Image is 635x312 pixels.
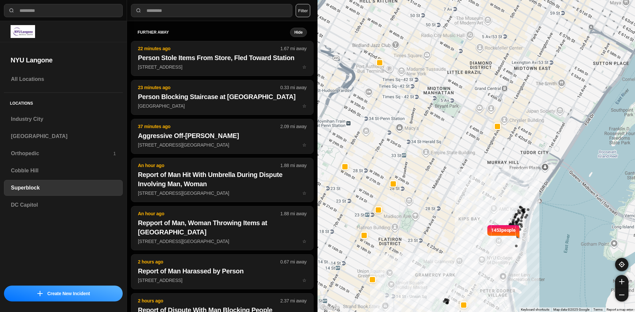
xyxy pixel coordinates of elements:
[131,80,314,115] button: 23 minutes ago0.33 mi awayPerson Blocking Staircase at [GEOGRAPHIC_DATA][GEOGRAPHIC_DATA]star
[302,103,307,109] span: star
[280,162,307,169] p: 1.88 mi away
[302,64,307,70] span: star
[138,210,280,217] p: An hour ago
[113,150,116,157] p: 1
[521,307,549,312] button: Keyboard shortcuts
[619,279,624,284] img: zoom-in
[302,191,307,196] span: star
[4,197,123,213] a: DC Capitol
[615,275,628,288] button: zoom-in
[280,84,307,91] p: 0.33 mi away
[131,64,314,70] a: 22 minutes ago1.67 mi awayPerson Stole Items From Store, Fled Toward Station[STREET_ADDRESS]star
[131,103,314,109] a: 23 minutes ago0.33 mi awayPerson Blocking Staircase at [GEOGRAPHIC_DATA][GEOGRAPHIC_DATA]star
[491,227,516,241] p: 1453 people
[138,170,307,189] h2: Report of Man Hit With Umbrella During Dispute Involving Man, Woman
[11,132,116,140] h3: [GEOGRAPHIC_DATA]
[131,41,314,76] button: 22 minutes ago1.67 mi awayPerson Stole Items From Store, Fled Toward Station[STREET_ADDRESS]star
[138,30,290,35] h5: further away
[11,55,116,65] h2: NYU Langone
[296,4,310,17] button: Filter
[138,45,280,52] p: 22 minutes ago
[486,224,491,239] img: notch
[131,158,314,202] button: An hour ago1.88 mi awayReport of Man Hit With Umbrella During Dispute Involving Man, Woman[STREET...
[280,297,307,304] p: 2.37 mi away
[619,292,624,297] img: zoom-out
[131,142,314,148] a: 37 minutes ago2.09 mi awayAggressive Off-[PERSON_NAME][STREET_ADDRESS][GEOGRAPHIC_DATA]star
[280,210,307,217] p: 1.88 mi away
[319,303,341,312] img: Google
[131,238,314,244] a: An hour ago1.88 mi awayRepport of Man, Woman Throwing Items at [GEOGRAPHIC_DATA][STREET_ADDRESS][...
[4,163,123,179] a: Cobble Hill
[593,308,603,311] a: Terms
[138,142,307,148] p: [STREET_ADDRESS][GEOGRAPHIC_DATA]
[131,254,314,289] button: 2 hours ago0.67 mi awayReport of Man Harassed by Person[STREET_ADDRESS]star
[615,288,628,301] button: zoom-out
[131,206,314,250] button: An hour ago1.88 mi awayRepport of Man, Woman Throwing Items at [GEOGRAPHIC_DATA][STREET_ADDRESS][...
[294,30,303,35] small: Hide
[280,45,307,52] p: 1.67 mi away
[280,123,307,130] p: 2.09 mi away
[138,259,280,265] p: 2 hours ago
[516,224,521,239] img: notch
[4,286,123,301] button: iconCreate New Incident
[131,190,314,196] a: An hour ago1.88 mi awayReport of Man Hit With Umbrella During Dispute Involving Man, Woman[STREET...
[11,25,35,38] img: logo
[138,103,307,109] p: [GEOGRAPHIC_DATA]
[11,201,116,209] h3: DC Capitol
[11,75,116,83] h3: All Locations
[135,7,142,14] img: search
[8,7,15,14] img: search
[131,277,314,283] a: 2 hours ago0.67 mi awayReport of Man Harassed by Person[STREET_ADDRESS]star
[4,71,123,87] a: All Locations
[4,128,123,144] a: [GEOGRAPHIC_DATA]
[138,190,307,196] p: [STREET_ADDRESS][GEOGRAPHIC_DATA]
[138,297,280,304] p: 2 hours ago
[138,84,280,91] p: 23 minutes ago
[4,111,123,127] a: Industry City
[302,278,307,283] span: star
[138,238,307,245] p: [STREET_ADDRESS][GEOGRAPHIC_DATA]
[290,28,307,37] button: Hide
[138,218,307,237] h2: Repport of Man, Woman Throwing Items at [GEOGRAPHIC_DATA]
[37,291,43,296] img: icon
[138,162,280,169] p: An hour ago
[302,239,307,244] span: star
[138,277,307,284] p: [STREET_ADDRESS]
[11,115,116,123] h3: Industry City
[138,131,307,140] h2: Aggressive Off-[PERSON_NAME]
[319,303,341,312] a: Open this area in Google Maps (opens a new window)
[138,64,307,70] p: [STREET_ADDRESS]
[11,167,116,175] h3: Cobble Hill
[619,261,625,267] img: recenter
[607,308,633,311] a: Report a map error
[553,308,589,311] span: Map data ©2025 Google
[4,93,123,111] h5: Locations
[138,266,307,276] h2: Report of Man Harassed by Person
[302,142,307,148] span: star
[11,150,113,157] h3: Orthopedic
[47,290,90,297] p: Create New Incident
[138,53,307,62] h2: Person Stole Items From Store, Fled Toward Station
[4,146,123,161] a: Orthopedic1
[280,259,307,265] p: 0.67 mi away
[131,119,314,154] button: 37 minutes ago2.09 mi awayAggressive Off-[PERSON_NAME][STREET_ADDRESS][GEOGRAPHIC_DATA]star
[138,92,307,101] h2: Person Blocking Staircase at [GEOGRAPHIC_DATA]
[615,258,628,271] button: recenter
[4,180,123,196] a: Superblock
[11,184,116,192] h3: Superblock
[138,123,280,130] p: 37 minutes ago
